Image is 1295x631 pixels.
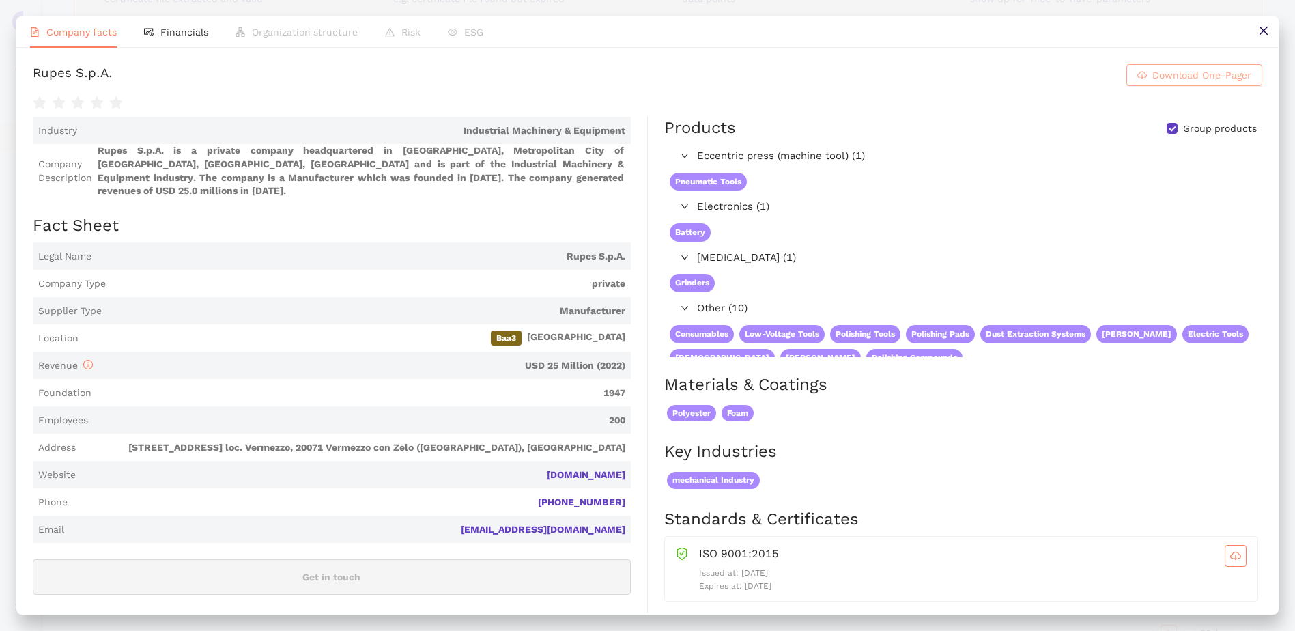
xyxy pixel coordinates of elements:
span: Electronics (1) [697,199,1255,215]
span: Revenue [38,360,93,371]
h2: Materials & Coatings [664,374,1262,397]
div: Rupes S.p.A. [33,64,113,86]
div: Other (10) [664,298,1261,320]
span: Polyester [667,405,716,422]
span: 200 [94,414,625,427]
button: close [1248,16,1279,47]
span: Consumables [670,325,734,343]
span: 1947 [97,387,625,400]
div: Eccentric press (machine tool) (1) [664,145,1261,167]
span: Company facts [46,27,117,38]
h2: Fact Sheet [33,214,631,238]
div: ISO 9001:2015 [699,545,1247,567]
span: eye [448,27,457,37]
span: star [71,96,85,110]
span: [STREET_ADDRESS] loc. Vermezzo, 20071 Vermezzo con Zelo ([GEOGRAPHIC_DATA]), [GEOGRAPHIC_DATA] [81,441,625,455]
div: Products [664,117,736,140]
span: Polishing Tools [830,325,900,343]
span: Battery [670,223,711,242]
span: Foam [722,405,754,422]
span: [PERSON_NAME] [780,349,861,367]
button: cloud-downloadDownload One-Pager [1126,64,1262,86]
p: Issued at: [DATE] [699,567,1247,580]
span: Polishing Pads [906,325,975,343]
span: [MEDICAL_DATA] (1) [697,250,1255,266]
span: ESG [464,27,483,38]
span: info-circle [83,360,93,369]
h2: Key Industries [664,440,1262,464]
span: Grinders [670,274,715,292]
span: Group products [1178,122,1262,136]
span: USD 25 Million (2022) [98,359,625,373]
span: [GEOGRAPHIC_DATA] [84,331,625,346]
span: Foundation [38,387,91,400]
div: Electronics (1) [664,196,1261,218]
span: Legal Name [38,250,91,264]
p: Expires at: [DATE] [699,580,1247,593]
span: mechanical Industry [667,472,760,489]
span: Rupes S.p.A. [97,250,625,264]
span: Location [38,332,79,346]
span: cloud-download [1137,70,1147,81]
span: star [52,96,66,110]
span: Pneumatic Tools [670,173,747,191]
span: Company Description [38,158,92,184]
span: Organization structure [252,27,358,38]
span: Email [38,523,64,537]
span: Manufacturer [107,305,625,318]
button: cloud-download [1225,545,1247,567]
span: Address [38,441,76,455]
span: Industrial Machinery & Equipment [83,124,625,138]
span: [PERSON_NAME] [1096,325,1177,343]
span: star [90,96,104,110]
span: right [681,152,689,160]
span: fund-view [144,27,154,37]
span: right [681,253,689,262]
span: Financials [160,27,208,38]
span: Low-Voltage Tools [739,325,825,343]
span: private [111,277,625,291]
span: right [681,304,689,312]
span: cloud-download [1225,550,1246,561]
span: close [1258,25,1269,36]
span: Baa3 [491,331,522,346]
div: [MEDICAL_DATA] (1) [664,247,1261,269]
span: right [681,202,689,210]
span: Phone [38,496,68,509]
span: Download One-Pager [1152,68,1251,83]
h2: Standards & Certificates [664,508,1262,531]
span: Dust Extraction Systems [980,325,1091,343]
span: apartment [236,27,245,37]
span: Electric Tools [1182,325,1249,343]
span: Rupes S.p.A. is a private company headquartered in [GEOGRAPHIC_DATA], Metropolitan City of [GEOGR... [98,144,625,197]
span: Risk [401,27,421,38]
span: star [33,96,46,110]
span: Company Type [38,277,106,291]
span: [DEMOGRAPHIC_DATA] [670,349,775,367]
span: Supplier Type [38,305,102,318]
span: Other (10) [697,300,1255,317]
span: Industry [38,124,77,138]
span: Eccentric press (machine tool) (1) [697,148,1255,165]
span: warning [385,27,395,37]
span: star [109,96,123,110]
span: Employees [38,414,88,427]
span: Polishing Compounds [866,349,963,367]
span: safety-certificate [676,545,688,560]
span: Website [38,468,76,482]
